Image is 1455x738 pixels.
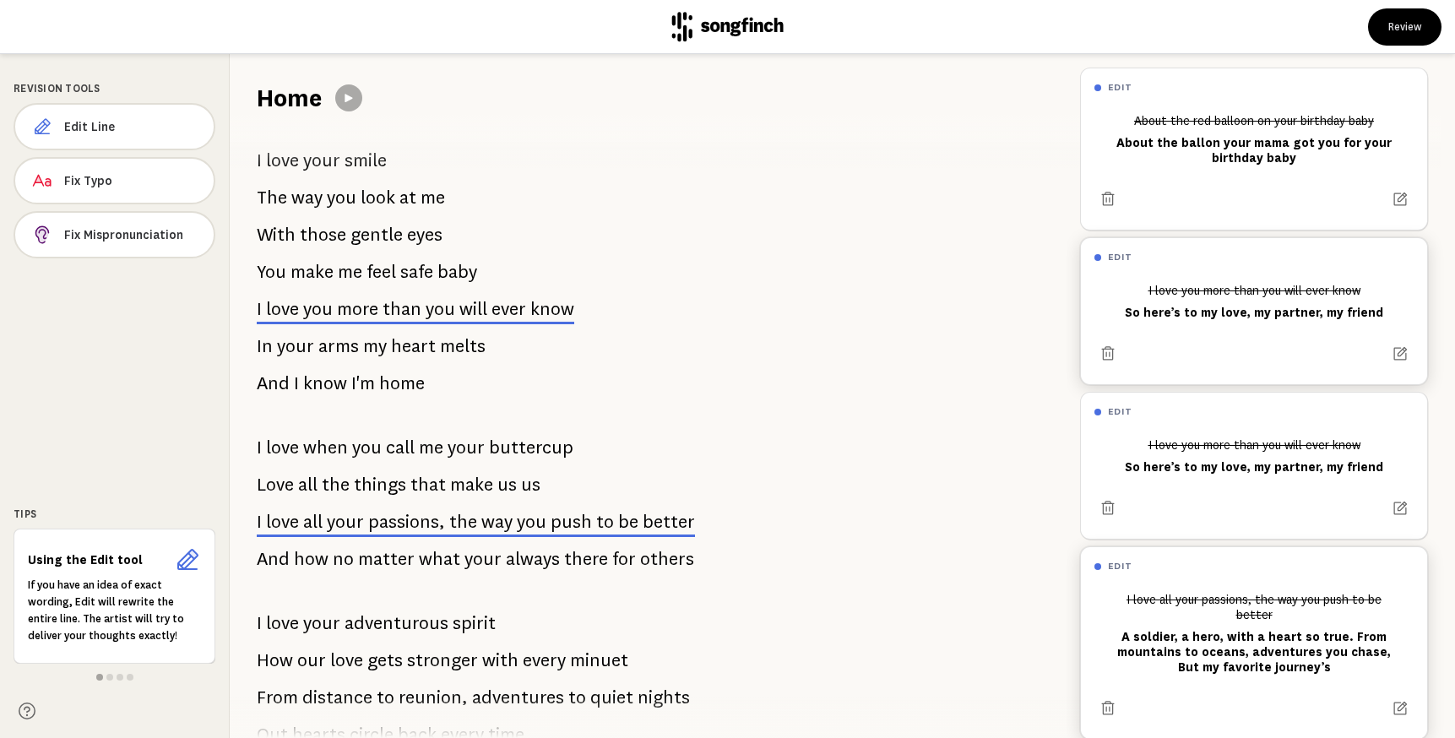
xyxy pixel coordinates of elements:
span: melts [440,329,486,363]
span: better [643,512,695,532]
span: what [419,542,460,576]
span: your [464,542,502,576]
span: your [327,512,364,532]
span: others [640,542,694,576]
span: us [497,468,517,502]
p: If you have an idea of exact wording, Edit will rewrite the entire line. The artist will try to d... [28,577,201,644]
span: your [448,431,485,464]
span: And [257,366,290,400]
span: adventures [472,681,564,714]
span: there [564,542,608,576]
span: to [596,512,614,532]
span: every [523,643,566,677]
span: I'm [351,366,375,400]
span: adventurous [345,606,448,640]
span: always [506,542,560,576]
button: Edit Line [14,103,215,150]
span: me [338,255,362,289]
span: How [257,643,293,677]
span: your [277,329,314,363]
span: I [257,512,262,532]
h6: edit [1108,252,1132,263]
span: all [298,468,318,502]
span: at [399,181,416,214]
span: that [410,468,446,502]
span: things [354,468,406,502]
span: you [352,431,382,464]
span: buttercup [489,431,573,464]
span: nights [638,681,690,714]
span: With [257,218,296,252]
span: love [330,643,363,677]
span: your [303,144,340,177]
h6: Using the Edit tool [28,551,167,568]
span: love [266,299,299,319]
span: From [257,681,298,714]
span: than [383,299,421,319]
span: home [379,366,425,400]
span: You [257,255,286,289]
span: matter [358,542,415,576]
span: love [266,512,299,532]
span: love [266,144,299,177]
span: the [449,512,477,532]
span: call [386,431,415,464]
span: gentle [350,218,403,252]
span: look [361,181,395,214]
span: way [291,181,323,214]
span: gets [367,643,403,677]
span: you [517,512,546,532]
span: Edit Line [64,118,200,135]
span: to [377,681,394,714]
h6: edit [1108,82,1132,93]
div: Revision Tools [14,81,215,96]
span: I [257,431,262,464]
span: Love [257,468,294,502]
span: Fix Typo [64,172,200,189]
span: love [266,606,299,640]
span: spirit [453,606,496,640]
span: minuet [570,643,628,677]
span: safe [400,255,433,289]
span: I [257,299,262,319]
span: I [257,606,262,640]
span: In [257,329,273,363]
span: know [530,299,574,319]
span: distance [302,681,372,714]
span: baby [437,255,477,289]
span: heart [391,329,436,363]
span: us [521,468,540,502]
span: passions, [368,512,445,532]
span: your [303,606,340,640]
span: Fix Mispronunciation [64,226,200,243]
span: for [612,542,636,576]
span: me [421,181,445,214]
button: Fix Mispronunciation [14,211,215,258]
button: Fix Typo [14,157,215,204]
h1: Home [257,81,322,115]
span: feel [366,255,396,289]
span: with [482,643,518,677]
span: way [481,512,513,532]
span: my [363,329,387,363]
span: you [303,299,333,319]
span: to [568,681,586,714]
span: ever [491,299,526,319]
span: me [419,431,443,464]
span: I [294,366,299,400]
span: reunion, [399,681,468,714]
span: And [257,542,290,576]
span: quiet [590,681,633,714]
span: be [618,512,638,532]
span: our [297,643,326,677]
span: will [459,299,487,319]
span: make [290,255,334,289]
span: how [294,542,328,576]
div: Tips [14,507,215,522]
h6: edit [1108,406,1132,417]
h6: edit [1108,561,1132,572]
button: Review [1368,8,1441,46]
span: when [303,431,348,464]
span: you [426,299,455,319]
span: no [333,542,354,576]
